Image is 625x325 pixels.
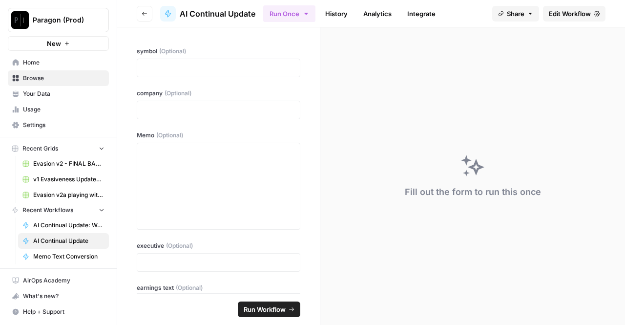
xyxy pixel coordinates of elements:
span: AI Continual Update [180,8,255,20]
a: Memo Text Conversion [18,249,109,264]
button: Run Workflow [238,302,300,317]
a: AI Continual Update: Work History [18,217,109,233]
a: AirOps Academy [8,273,109,288]
span: (Optional) [176,283,203,292]
span: Browse [23,74,104,83]
div: Fill out the form to run this once [405,185,541,199]
a: AI Continual Update [160,6,255,22]
span: AI Continual Update [33,237,104,245]
span: (Optional) [165,89,191,98]
label: Memo [137,131,300,140]
a: Analytics [357,6,397,22]
span: Evasion v2 - FINAL BACKFILL [DATE] Grid [33,159,104,168]
span: Run Workflow [244,304,286,314]
span: Home [23,58,104,67]
span: Recent Workflows [22,206,73,215]
a: AI Continual Update [18,233,109,249]
a: Home [8,55,109,70]
button: Share [492,6,539,22]
span: Usage [23,105,104,114]
label: executive [137,241,300,250]
span: New [47,39,61,48]
button: Run Once [263,5,315,22]
button: New [8,36,109,51]
a: Evasion v2a playing with questions NEW WORKFLOW_TOPIC CATEGORIZATION Grid [18,187,109,203]
span: Evasion v2a playing with questions NEW WORKFLOW_TOPIC CATEGORIZATION Grid [33,191,104,199]
a: Integrate [401,6,441,22]
span: Share [507,9,524,19]
span: Memo Text Conversion [33,252,104,261]
a: Your Data [8,86,109,102]
a: Browse [8,70,109,86]
span: AI Continual Update: Work History [33,221,104,230]
a: Evasion v2 - FINAL BACKFILL [DATE] Grid [18,156,109,172]
a: v1 Evasiveness Updated for Topics Grid [18,172,109,187]
button: Recent Workflows [8,203,109,217]
span: Settings [23,121,104,130]
button: What's new? [8,288,109,304]
span: v1 Evasiveness Updated for Topics Grid [33,175,104,184]
a: History [319,6,354,22]
div: What's new? [8,289,108,303]
span: Your Data [23,89,104,98]
span: Edit Workflow [549,9,591,19]
button: Workspace: Paragon (Prod) [8,8,109,32]
img: Paragon (Prod) Logo [11,11,29,29]
a: Edit Workflow [543,6,605,22]
button: Recent Grids [8,141,109,156]
span: AirOps Academy [23,276,104,285]
a: Settings [8,117,109,133]
span: Paragon (Prod) [33,15,92,25]
a: Usage [8,102,109,117]
label: company [137,89,300,98]
label: symbol [137,47,300,56]
span: Help + Support [23,307,104,316]
span: (Optional) [156,131,183,140]
span: (Optional) [166,241,193,250]
span: (Optional) [159,47,186,56]
label: earnings text [137,283,300,292]
span: Recent Grids [22,144,58,153]
button: Help + Support [8,304,109,320]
